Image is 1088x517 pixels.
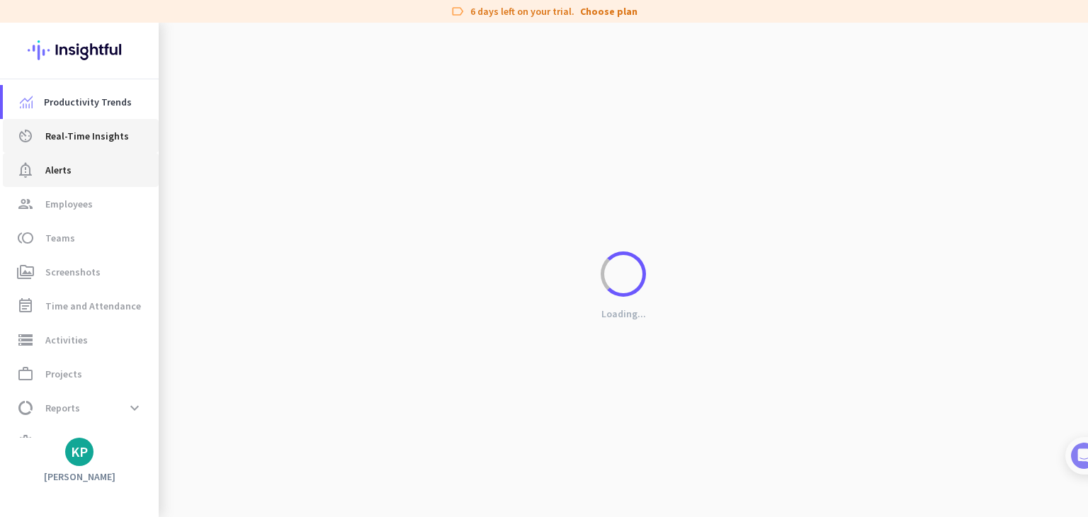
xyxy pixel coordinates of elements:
[45,127,129,144] span: Real-Time Insights
[26,242,257,264] div: 1Add employees
[45,399,80,416] span: Reports
[166,453,188,463] span: Help
[232,453,263,463] span: Tasks
[120,6,166,30] h1: Tasks
[17,263,34,280] i: perm_media
[45,161,72,178] span: Alerts
[17,195,34,212] i: group
[20,106,263,140] div: You're just a few steps away from completing the essential app setup
[17,365,34,382] i: work_outline
[14,186,50,201] p: 4 steps
[3,323,159,357] a: storageActivities
[45,331,88,348] span: Activities
[21,453,50,463] span: Home
[45,365,82,382] span: Projects
[55,270,246,329] div: It's time to add your employees! This is crucial since Insightful will start collecting their act...
[44,93,132,110] span: Productivity Trends
[3,221,159,255] a: tollTeams
[450,4,465,18] i: label
[142,418,212,475] button: Help
[45,263,101,280] span: Screenshots
[3,153,159,187] a: notification_importantAlerts
[17,331,34,348] i: storage
[71,418,142,475] button: Messages
[17,161,34,178] i: notification_important
[20,96,33,108] img: menu-item
[45,229,75,246] span: Teams
[17,127,34,144] i: av_timer
[3,391,159,425] a: data_usageReportsexpand_more
[79,152,233,166] div: [PERSON_NAME] from Insightful
[55,408,240,436] div: Initial tracking settings and how to edit them
[45,297,141,314] span: Time and Attendance
[249,6,274,31] div: Close
[601,307,646,320] p: Loading...
[3,85,159,119] a: menu-itemProductivity Trends
[17,229,34,246] i: toll
[71,445,88,459] div: KP
[580,4,637,18] a: Choose plan
[82,453,131,463] span: Messages
[122,395,147,421] button: expand_more
[3,357,159,391] a: work_outlineProjects
[181,186,269,201] p: About 10 minutes
[212,418,283,475] button: Tasks
[3,289,159,323] a: event_noteTime and Attendance
[17,399,34,416] i: data_usage
[3,255,159,289] a: perm_mediaScreenshots
[45,195,93,212] span: Employees
[3,119,159,153] a: av_timerReal-Time Insights
[17,297,34,314] i: event_note
[20,55,263,106] div: 🎊 Welcome to Insightful! 🎊
[17,433,34,450] i: settings
[3,425,159,459] a: settingsSettings
[3,187,159,221] a: groupEmployees
[55,246,240,261] div: Add employees
[45,433,84,450] span: Settings
[26,403,257,436] div: 2Initial tracking settings and how to edit them
[28,23,131,78] img: Insightful logo
[55,341,191,369] button: Add your employees
[50,148,73,171] img: Profile image for Tamara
